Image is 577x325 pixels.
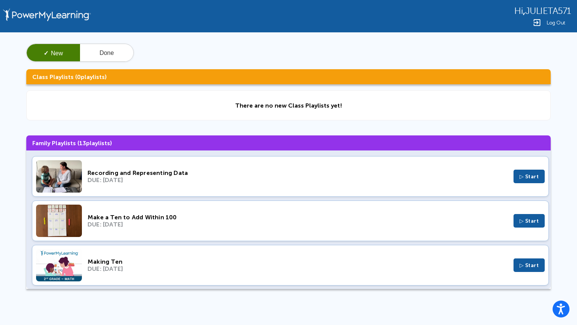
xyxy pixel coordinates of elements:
div: DUE: [DATE] [88,176,508,184]
div: DUE: [DATE] [88,221,508,228]
span: JULIETA571 [525,6,571,16]
div: , [514,5,571,16]
button: ▷ Start [514,214,545,228]
img: Logout Icon [532,18,541,27]
button: Done [80,44,133,62]
img: Thumbnail [36,160,82,193]
button: ✓New [27,44,80,62]
iframe: Chat [545,291,571,319]
span: ▷ Start [520,218,539,224]
div: Making Ten [88,258,508,265]
span: Log Out [547,20,565,26]
button: ▷ Start [514,258,545,272]
h3: Class Playlists ( playlists) [26,69,551,84]
div: Recording and Representing Data [88,169,508,176]
button: ▷ Start [514,170,545,183]
img: Thumbnail [36,205,82,237]
div: DUE: [DATE] [88,265,508,272]
span: 13 [79,140,86,147]
span: 0 [77,73,81,80]
div: Make a Ten to Add Within 100 [88,214,508,221]
div: There are no new Class Playlists yet! [235,102,342,109]
span: Hi [514,6,523,16]
span: ▷ Start [520,262,539,269]
span: ✓ [44,50,48,56]
span: ▷ Start [520,173,539,180]
img: Thumbnail [36,249,82,281]
h3: Family Playlists ( playlists) [26,135,551,150]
